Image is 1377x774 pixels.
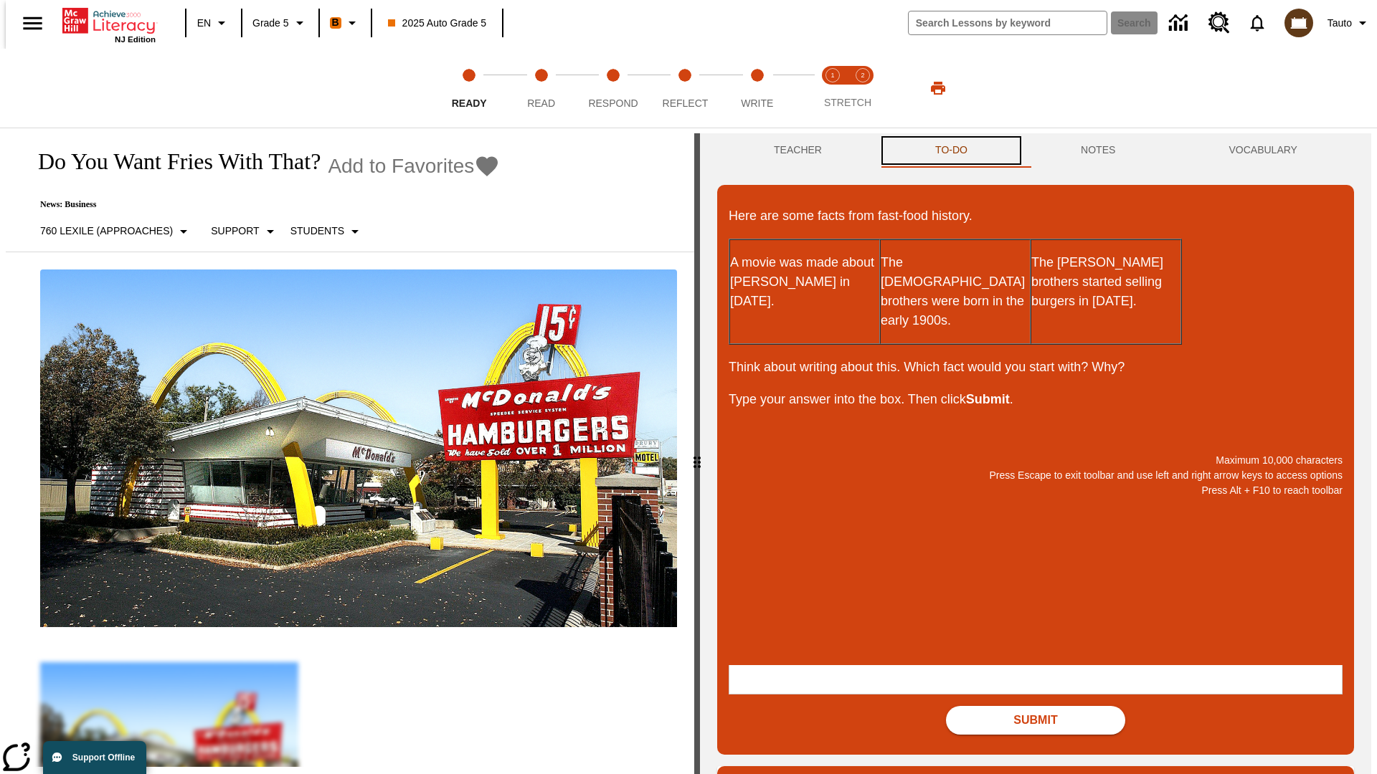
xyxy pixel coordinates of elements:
[1276,4,1322,42] button: Select a new avatar
[729,483,1343,498] p: Press Alt + F10 to reach toolbar
[527,97,555,109] span: Read
[909,11,1107,34] input: search field
[62,5,156,44] div: Home
[191,10,237,36] button: Language: EN, Select a language
[285,219,369,244] button: Select Student
[427,49,511,128] button: Ready step 1 of 5
[966,392,1010,406] strong: Submit
[290,224,344,239] p: Students
[40,269,677,628] img: One of the first McDonald's stores, with the iconic red sign and golden arches.
[730,253,879,311] p: A movie was made about [PERSON_NAME] in [DATE].
[1239,4,1276,42] a: Notifications
[588,97,638,109] span: Respond
[915,75,961,101] button: Print
[247,10,314,36] button: Grade: Grade 5, Select a grade
[729,390,1343,409] p: Type your answer into the box. Then click .
[72,752,135,763] span: Support Offline
[741,97,773,109] span: Write
[694,133,700,774] div: Press Enter or Spacebar and then press right and left arrow keys to move the slider
[572,49,655,128] button: Respond step 3 of 5
[716,49,799,128] button: Write step 5 of 5
[1160,4,1200,43] a: Data Center
[499,49,582,128] button: Read step 2 of 5
[6,133,694,767] div: reading
[252,16,289,31] span: Grade 5
[23,199,500,210] p: News: Business
[205,219,284,244] button: Scaffolds, Support
[43,741,146,774] button: Support Offline
[879,133,1024,168] button: TO-DO
[1328,16,1352,31] span: Tauto
[717,133,1354,168] div: Instructional Panel Tabs
[6,11,209,24] body: Maximum 10,000 characters Press Escape to exit toolbar and use left and right arrow keys to acces...
[332,14,339,32] span: B
[1031,253,1180,311] p: The [PERSON_NAME] brothers started selling burgers in [DATE].
[700,133,1371,774] div: activity
[812,49,853,128] button: Stretch Read step 1 of 2
[197,16,211,31] span: EN
[729,206,1343,226] p: Here are some facts from fast-food history.
[1172,133,1354,168] button: VOCABULARY
[1284,9,1313,37] img: avatar image
[643,49,727,128] button: Reflect step 4 of 5
[842,49,884,128] button: Stretch Respond step 2 of 2
[824,97,871,108] span: STRETCH
[40,224,173,239] p: 760 Lexile (Approaches)
[831,72,834,79] text: 1
[1200,4,1239,42] a: Resource Center, Will open in new tab
[717,133,879,168] button: Teacher
[452,97,487,109] span: Ready
[881,253,1030,330] p: The [DEMOGRAPHIC_DATA] brothers were born in the early 1900s.
[23,148,321,175] h1: Do You Want Fries With That?
[946,706,1125,735] button: Submit
[328,153,500,178] button: Add to Favorites - Do You Want Fries With That?
[211,224,259,239] p: Support
[729,468,1343,483] p: Press Escape to exit toolbar and use left and right arrow keys to access options
[388,16,487,31] span: 2025 Auto Grade 5
[328,155,474,178] span: Add to Favorites
[11,2,54,44] button: Open side menu
[34,219,198,244] button: Select Lexile, 760 Lexile (Approaches)
[324,10,366,36] button: Boost Class color is orange. Change class color
[663,97,709,109] span: Reflect
[1322,10,1377,36] button: Profile/Settings
[729,358,1343,377] p: Think about writing about this. Which fact would you start with? Why?
[861,72,864,79] text: 2
[115,35,156,44] span: NJ Edition
[729,453,1343,468] p: Maximum 10,000 characters
[1024,133,1172,168] button: NOTES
